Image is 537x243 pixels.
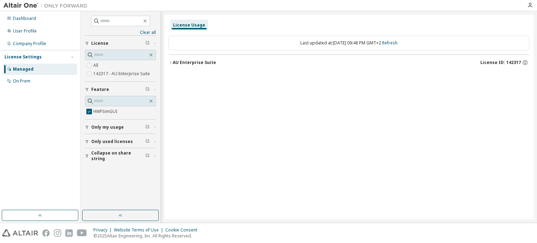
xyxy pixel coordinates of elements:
div: Website Terms of Use [114,227,165,233]
div: Managed [13,66,34,72]
button: Only my usage [85,120,156,135]
div: License Usage [173,22,205,28]
img: youtube.svg [77,229,87,237]
span: Feature [91,87,109,92]
span: License ID: 142317 [480,60,521,65]
img: instagram.svg [54,229,61,237]
span: Clear filter [145,87,150,92]
img: altair_logo.svg [2,229,38,237]
div: Last updated at: [DATE] 09:48 PM GMT+2 [169,36,529,50]
label: All [93,61,100,70]
button: AU Enterprise SuiteLicense ID: 142317 [169,55,529,70]
label: HWFSimGUI [93,107,119,116]
img: facebook.svg [42,229,50,237]
span: Clear filter [145,124,150,130]
button: Feature [85,82,156,97]
span: Collapse on share string [91,150,145,162]
span: Clear filter [145,139,150,144]
div: Dashboard [13,16,36,21]
a: Refresh [382,40,398,46]
div: Privacy [93,227,114,233]
p: © 2025 Altair Engineering, Inc. All Rights Reserved. [93,233,201,239]
img: linkedin.svg [65,229,73,237]
div: Cookie Consent [165,227,201,233]
div: AU Enterprise Suite [173,60,216,65]
div: User Profile [13,28,37,34]
span: Only used licenses [91,139,133,144]
span: Only my usage [91,124,124,130]
span: Clear filter [145,41,150,46]
label: 142317 - AU Enterprise Suite [93,70,151,78]
button: License [85,36,156,51]
img: Altair One [3,2,91,9]
button: Only used licenses [85,134,156,149]
button: Collapse on share string [85,148,156,164]
div: On Prem [13,78,30,84]
span: Clear filter [145,153,150,159]
div: License Settings [5,54,42,60]
span: License [91,41,108,46]
div: Company Profile [13,41,46,47]
a: Clear all [85,30,156,35]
